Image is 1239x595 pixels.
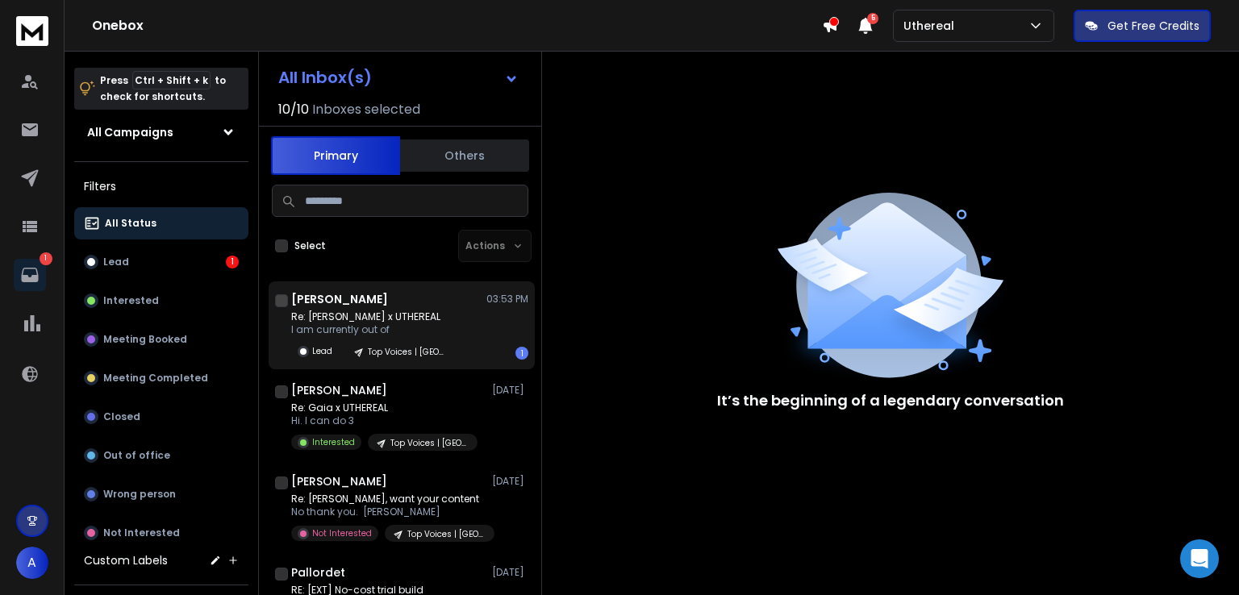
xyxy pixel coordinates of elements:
[74,116,248,148] button: All Campaigns
[291,291,388,307] h1: [PERSON_NAME]
[16,547,48,579] button: A
[291,506,485,518] p: No thank you. [PERSON_NAME]
[74,478,248,510] button: Wrong person
[74,285,248,317] button: Interested
[400,138,529,173] button: Others
[312,100,420,119] h3: Inboxes selected
[486,293,528,306] p: 03:53 PM
[103,372,208,385] p: Meeting Completed
[291,493,485,506] p: Re: [PERSON_NAME], want your content
[40,252,52,265] p: 1
[103,294,159,307] p: Interested
[492,566,528,579] p: [DATE]
[100,73,226,105] p: Press to check for shortcuts.
[74,401,248,433] button: Closed
[103,526,180,539] p: Not Interested
[291,414,478,427] p: Hi. I can do 3
[103,256,129,268] p: Lead
[312,345,332,357] p: Lead
[515,347,528,360] div: 1
[74,439,248,472] button: Out of office
[492,384,528,397] p: [DATE]
[265,61,532,94] button: All Inbox(s)
[390,437,468,449] p: Top Voices | [GEOGRAPHIC_DATA]
[74,175,248,198] h3: Filters
[92,16,822,35] h1: Onebox
[291,310,455,323] p: Re: [PERSON_NAME] x UTHEREAL
[291,473,387,489] h1: [PERSON_NAME]
[407,528,485,540] p: Top Voices | [GEOGRAPHIC_DATA]
[74,207,248,239] button: All Status
[278,100,309,119] span: 10 / 10
[84,552,168,568] h3: Custom Labels
[492,475,528,488] p: [DATE]
[226,256,239,268] div: 1
[312,436,355,448] p: Interested
[16,16,48,46] img: logo
[103,410,140,423] p: Closed
[271,136,400,175] button: Primary
[278,69,372,85] h1: All Inbox(s)
[74,517,248,549] button: Not Interested
[368,346,445,358] p: Top Voices | [GEOGRAPHIC_DATA]
[867,13,878,24] span: 5
[74,323,248,356] button: Meeting Booked
[291,564,345,580] h1: Pallordet
[103,333,187,346] p: Meeting Booked
[1180,539,1219,578] div: Open Intercom Messenger
[1108,18,1199,34] p: Get Free Credits
[103,449,170,462] p: Out of office
[14,259,46,291] a: 1
[74,362,248,394] button: Meeting Completed
[74,246,248,278] button: Lead1
[903,18,961,34] p: Uthereal
[291,402,478,414] p: Re: Gaia x UTHEREAL
[291,382,387,398] h1: [PERSON_NAME]
[294,239,326,252] label: Select
[312,527,372,539] p: Not Interested
[105,217,156,230] p: All Status
[87,124,173,140] h1: All Campaigns
[132,71,211,89] span: Ctrl + Shift + k
[291,323,455,336] p: I am currently out of
[103,488,176,501] p: Wrong person
[717,389,1064,412] p: It’s the beginning of a legendary conversation
[1074,10,1211,42] button: Get Free Credits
